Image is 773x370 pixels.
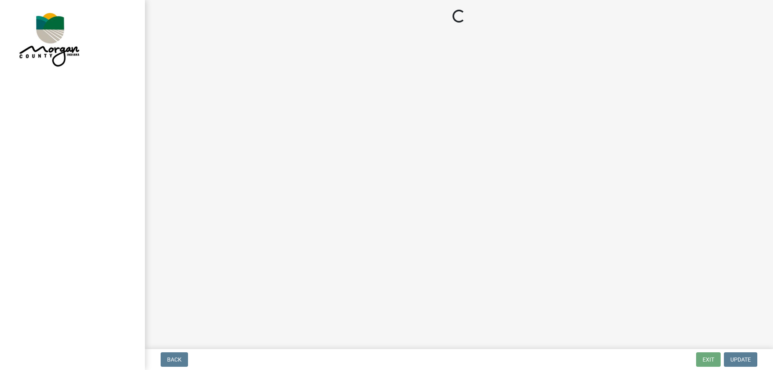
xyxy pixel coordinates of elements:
button: Back [161,352,188,367]
span: Back [167,356,182,363]
img: Morgan County, Indiana [16,8,81,69]
button: Exit [696,352,721,367]
span: Update [730,356,751,363]
button: Update [724,352,757,367]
